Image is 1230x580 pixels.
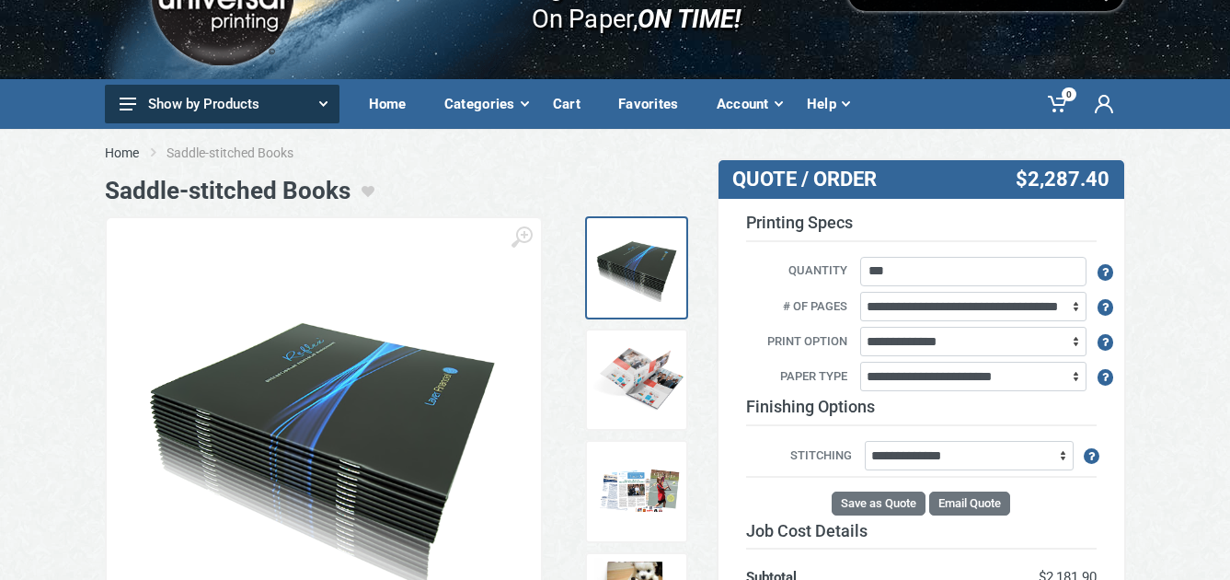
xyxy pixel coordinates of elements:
label: Paper Type [732,367,857,388]
button: Email Quote [929,492,1010,516]
li: Saddle-stitched Books [167,144,321,162]
div: Favorites [605,85,704,123]
div: Help [794,85,861,123]
a: 0 [1035,79,1082,129]
button: Save as Quote [832,492,925,516]
span: 0 [1062,87,1076,101]
label: Print Option [732,332,857,353]
h3: Printing Specs [746,213,1097,242]
i: ON TIME! [638,3,741,34]
h1: Saddle-stitched Books [105,177,351,205]
img: Open Spreads [591,334,683,426]
span: $2,287.40 [1016,168,1109,191]
img: Saddlestich Book [591,222,683,314]
nav: breadcrumb [105,144,1126,162]
div: Account [704,85,794,123]
div: Categories [431,85,540,123]
a: Cart [540,79,605,129]
label: Stitching [746,447,862,467]
a: Samples [585,440,688,543]
label: Quantity [732,261,857,282]
h3: Job Cost Details [746,521,1097,541]
a: Saddlestich Book [585,216,688,319]
label: # of Pages [732,297,857,318]
img: Samples [591,446,683,538]
div: Home [356,85,431,123]
div: Cart [540,85,605,123]
a: Home [356,79,431,129]
a: Home [105,144,139,162]
a: Favorites [605,79,704,129]
h3: Finishing Options [746,397,1097,426]
h3: QUOTE / ORDER [732,168,975,191]
a: Open Spreads [585,329,688,432]
button: Show by Products [105,85,339,123]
